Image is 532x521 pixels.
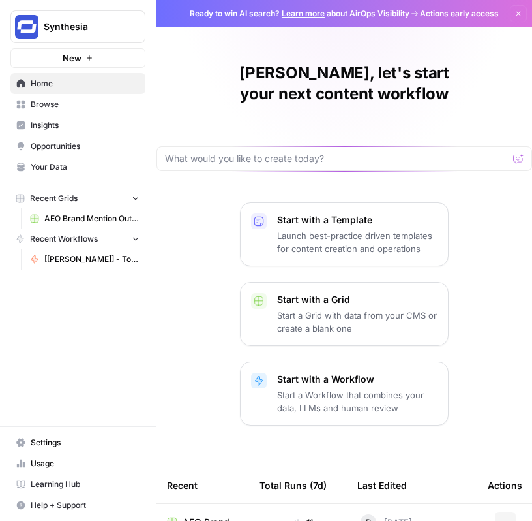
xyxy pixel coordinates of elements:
span: Your Data [31,161,140,173]
span: New [63,52,81,65]
div: Actions [488,467,522,503]
span: AEO Brand Mention Outreach - [PERSON_NAME] [44,213,140,225]
span: Browse [31,99,140,110]
a: Insights [10,115,145,136]
span: Opportunities [31,140,140,152]
button: Start with a GridStart a Grid with data from your CMS or create a blank one [240,282,449,346]
button: Start with a WorkflowStart a Workflow that combines your data, LLMs and human review [240,362,449,426]
span: Recent Workflows [30,233,98,245]
div: Recent [167,467,239,503]
span: Help + Support [31,499,140,511]
a: Learning Hub [10,474,145,495]
span: Usage [31,458,140,469]
button: Start with a TemplateLaunch best-practice driven templates for content creation and operations [240,202,449,266]
button: New [10,48,145,68]
span: Actions early access [420,8,499,20]
p: Start with a Grid [277,293,437,306]
a: Your Data [10,157,145,178]
input: What would you like to create today? [165,152,508,165]
span: Ready to win AI search? about AirOps Visibility [190,8,409,20]
span: [[PERSON_NAME]] - Tools & Features Pages Refreshe - [MAIN WORKFLOW] [44,253,140,265]
a: Learn more [282,8,325,18]
a: AEO Brand Mention Outreach - [PERSON_NAME] [24,208,145,229]
a: Home [10,73,145,94]
a: Browse [10,94,145,115]
button: Recent Workflows [10,229,145,249]
a: [[PERSON_NAME]] - Tools & Features Pages Refreshe - [MAIN WORKFLOW] [24,249,145,270]
span: Recent Grids [30,193,78,204]
p: Launch best-practice driven templates for content creation and operations [277,229,437,255]
p: Start with a Workflow [277,373,437,386]
h1: [PERSON_NAME], let's start your next content workflow [156,63,532,104]
button: Help + Support [10,495,145,516]
button: Recent Grids [10,189,145,208]
span: Insights [31,119,140,131]
button: Workspace: Synthesia [10,10,145,43]
div: Last Edited [357,467,407,503]
a: Usage [10,453,145,474]
span: Synthesia [44,20,123,33]
span: Settings [31,437,140,449]
a: Settings [10,432,145,453]
p: Start with a Template [277,213,437,227]
span: Home [31,78,140,89]
img: Synthesia Logo [15,15,38,39]
div: Total Runs (7d) [259,467,327,503]
p: Start a Grid with data from your CMS or create a blank one [277,309,437,335]
a: Opportunities [10,136,145,157]
span: Learning Hub [31,479,140,490]
p: Start a Workflow that combines your data, LLMs and human review [277,388,437,415]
